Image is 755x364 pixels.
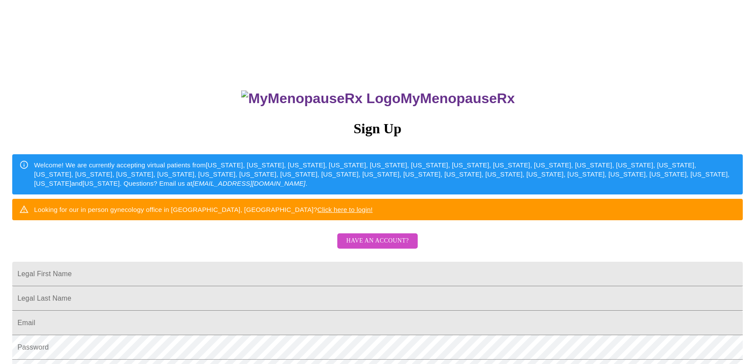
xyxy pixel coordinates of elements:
[192,180,305,187] em: [EMAIL_ADDRESS][DOMAIN_NAME]
[34,201,373,218] div: Looking for our in person gynecology office in [GEOGRAPHIC_DATA], [GEOGRAPHIC_DATA]?
[34,157,736,192] div: Welcome! We are currently accepting virtual patients from [US_STATE], [US_STATE], [US_STATE], [US...
[317,206,373,213] a: Click here to login!
[335,243,419,250] a: Have an account?
[241,90,400,107] img: MyMenopauseRx Logo
[12,121,743,137] h3: Sign Up
[346,236,409,246] span: Have an account?
[14,90,743,107] h3: MyMenopauseRx
[337,233,417,249] button: Have an account?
